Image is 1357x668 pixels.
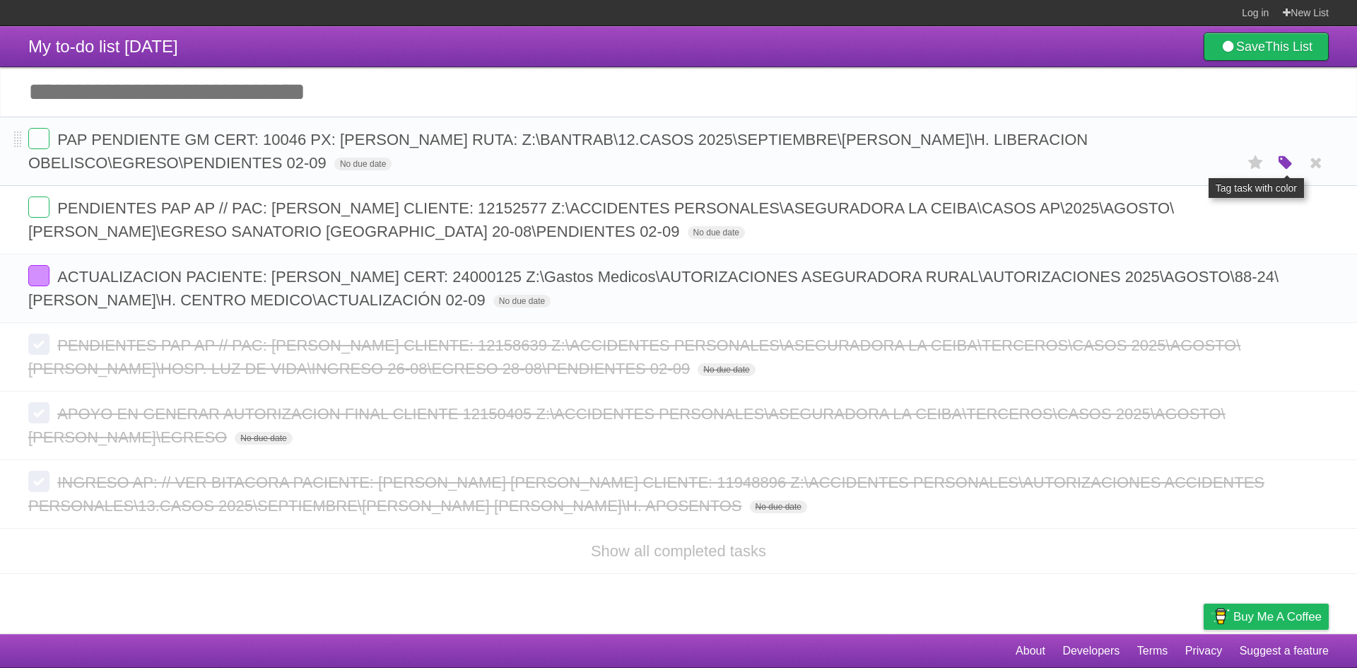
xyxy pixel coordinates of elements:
[28,199,1174,240] span: PENDIENTES PAP AP // PAC: [PERSON_NAME] CLIENTE: 12152577 Z:\ACCIDENTES PERSONALES\ASEGURADORA LA...
[1243,151,1269,175] label: Star task
[28,128,49,149] label: Done
[28,405,1226,446] span: APOYO EN GENERAR AUTORIZACION FINAL CLIENTE 12150405 Z:\ACCIDENTES PERSONALES\ASEGURADORA LA CEIB...
[334,158,392,170] span: No due date
[28,197,49,218] label: Done
[1137,638,1168,664] a: Terms
[28,265,49,286] label: Done
[1062,638,1120,664] a: Developers
[28,37,178,56] span: My to-do list [DATE]
[28,402,49,423] label: Done
[1211,604,1230,628] img: Buy me a coffee
[28,474,1264,515] span: INGRESO AP: // VER BITACORA PACIENTE: [PERSON_NAME] [PERSON_NAME] CLIENTE: 11948896 Z:\ACCIDENTES...
[1265,40,1312,54] b: This List
[1204,604,1329,630] a: Buy me a coffee
[28,471,49,492] label: Done
[28,268,1279,309] span: ACTUALIZACION PACIENTE: [PERSON_NAME] CERT: 24000125 Z:\Gastos Medicos\AUTORIZACIONES ASEGURADORA...
[1185,638,1222,664] a: Privacy
[28,336,1240,377] span: PENDIENTES PAP AP // PAC: [PERSON_NAME] CLIENTE: 12158639 Z:\ACCIDENTES PERSONALES\ASEGURADORA LA...
[28,334,49,355] label: Done
[698,363,755,376] span: No due date
[1240,638,1329,664] a: Suggest a feature
[591,542,766,560] a: Show all completed tasks
[750,500,807,513] span: No due date
[1233,604,1322,629] span: Buy me a coffee
[493,295,551,307] span: No due date
[1204,33,1329,61] a: SaveThis List
[688,226,745,239] span: No due date
[1016,638,1045,664] a: About
[235,432,292,445] span: No due date
[28,131,1088,172] span: PAP PENDIENTE GM CERT: 10046 PX: [PERSON_NAME] RUTA: Z:\BANTRAB\12.CASOS 2025\SEPTIEMBRE\[PERSON_...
